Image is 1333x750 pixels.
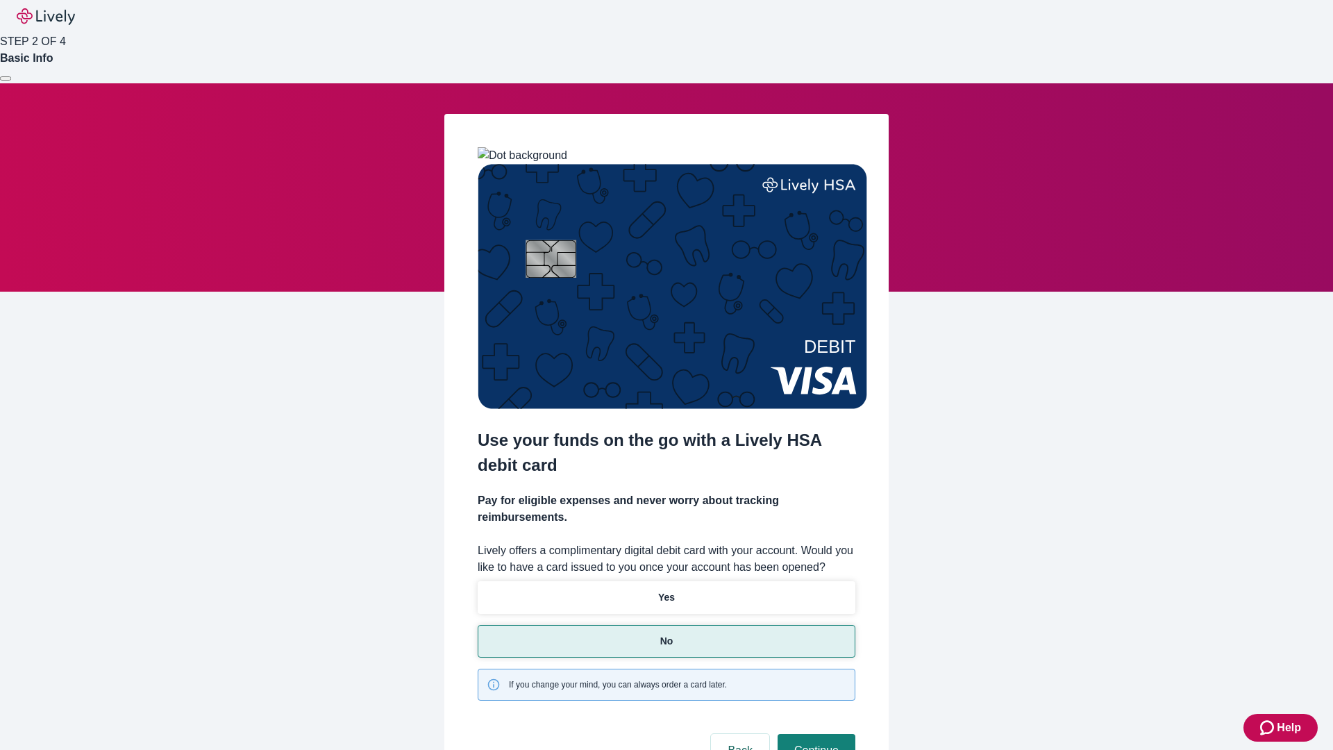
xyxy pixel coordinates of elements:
span: If you change your mind, you can always order a card later. [509,678,727,691]
span: Help [1277,719,1301,736]
h2: Use your funds on the go with a Lively HSA debit card [478,428,855,478]
button: Zendesk support iconHelp [1243,714,1318,742]
img: Lively [17,8,75,25]
img: Dot background [478,147,567,164]
img: Debit card [478,164,867,409]
svg: Zendesk support icon [1260,719,1277,736]
label: Lively offers a complimentary digital debit card with your account. Would you like to have a card... [478,542,855,576]
p: No [660,634,673,649]
button: No [478,625,855,658]
p: Yes [658,590,675,605]
h4: Pay for eligible expenses and never worry about tracking reimbursements. [478,492,855,526]
button: Yes [478,581,855,614]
